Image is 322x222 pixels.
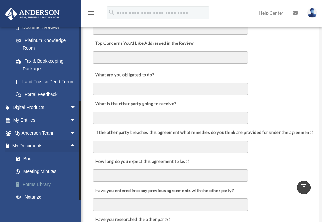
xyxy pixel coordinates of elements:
label: What is the other party going to receive? [93,100,178,109]
span: arrow_drop_up [70,140,83,153]
a: Portal Feedback [9,88,86,101]
i: search [108,9,115,16]
i: menu [87,9,95,17]
a: Digital Productsarrow_drop_down [5,101,86,114]
a: My Entitiesarrow_drop_down [5,114,86,127]
span: arrow_drop_down [70,114,83,127]
img: Anderson Advisors Platinum Portal [3,8,62,20]
a: Document Review [9,21,83,34]
a: Land Trust & Deed Forum [9,75,86,88]
img: User Pic [307,8,317,18]
a: Meeting Minutes [9,165,86,178]
span: arrow_drop_down [70,101,83,114]
a: Box [9,152,86,165]
a: Tax & Bookkeeping Packages [9,55,86,75]
label: Top Concerns You’d Like Addressed in the Review [93,39,196,48]
i: vertical_align_top [300,183,308,191]
a: Platinum Knowledge Room [9,34,86,55]
a: My Documentsarrow_drop_up [5,140,86,153]
a: My Anderson Teamarrow_drop_down [5,127,86,140]
label: What are you obligated to do? [93,70,157,80]
label: If the other party breaches this agreement what remedies do you think are provided for under the ... [93,129,309,138]
label: How long do you expect this agreement to last? [93,157,190,166]
span: arrow_drop_down [70,127,83,140]
a: menu [87,11,95,17]
a: Forms Library [9,178,86,191]
a: vertical_align_top [297,181,311,194]
a: Notarize [9,191,86,204]
label: Have you entered into any previous agreements with the other party? [93,186,236,195]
